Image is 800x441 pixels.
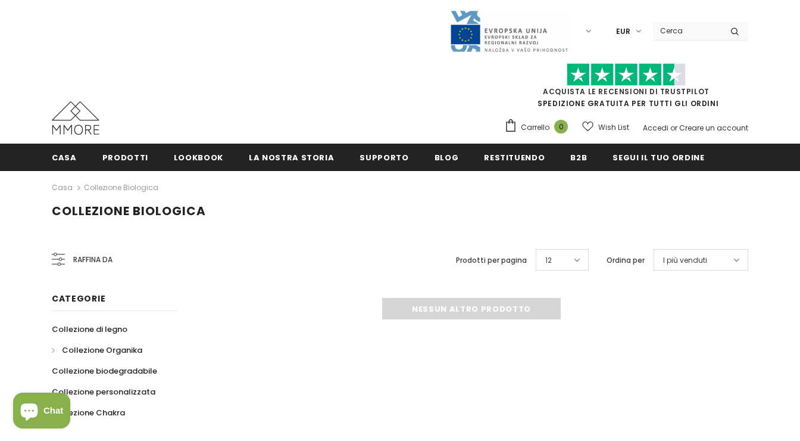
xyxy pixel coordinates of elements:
span: SPEDIZIONE GRATUITA PER TUTTI GLI ORDINI [504,69,748,108]
span: Prodotti [102,152,148,163]
span: Collezione Organika [62,344,142,356]
a: Casa [52,144,77,170]
span: Lookbook [174,152,223,163]
img: Fidati di Pilot Stars [567,63,686,86]
a: Restituendo [484,144,545,170]
span: Segui il tuo ordine [612,152,704,163]
span: Categorie [52,293,105,305]
a: Collezione personalizzata [52,381,155,402]
span: Collezione biologica [52,203,206,219]
label: Prodotti per pagina [456,254,527,266]
a: Wish List [582,117,629,138]
label: Ordina per [607,254,645,266]
input: Search Site [653,22,721,39]
img: Javni Razpis [449,10,568,53]
a: Collezione Organika [52,340,142,361]
span: 0 [554,120,568,133]
span: Blog [435,152,459,163]
span: B2B [570,152,587,163]
span: Wish List [598,122,629,133]
span: or [670,123,677,133]
span: Casa [52,152,77,163]
a: Creare un account [679,123,748,133]
span: Collezione personalizzata [52,386,155,397]
span: Carrello [521,122,549,133]
a: B2B [570,144,587,170]
a: La nostra storia [249,144,334,170]
span: Collezione di legno [52,324,127,335]
a: Prodotti [102,144,148,170]
a: Javni Razpis [449,26,568,36]
span: I più venduti [663,254,707,266]
a: Blog [435,144,459,170]
a: Collezione biodegradabile [52,361,157,381]
span: Collezione Chakra [52,407,125,418]
img: Casi MMORE [52,101,99,135]
span: EUR [616,26,630,38]
span: supporto [360,152,408,163]
a: Lookbook [174,144,223,170]
a: Collezione Chakra [52,402,125,423]
span: La nostra storia [249,152,334,163]
span: Collezione biodegradabile [52,365,157,377]
span: 12 [545,254,552,266]
a: Collezione di legno [52,319,127,340]
span: Raffina da [73,253,112,266]
a: Segui il tuo ordine [612,144,704,170]
a: supporto [360,144,408,170]
inbox-online-store-chat: Shopify online store chat [10,393,74,431]
a: Carrello 0 [504,119,574,136]
a: Accedi [643,123,668,133]
a: Collezione biologica [84,182,158,192]
a: Acquista le recensioni di TrustPilot [543,86,710,97]
a: Casa [52,181,73,195]
span: Restituendo [484,152,545,163]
